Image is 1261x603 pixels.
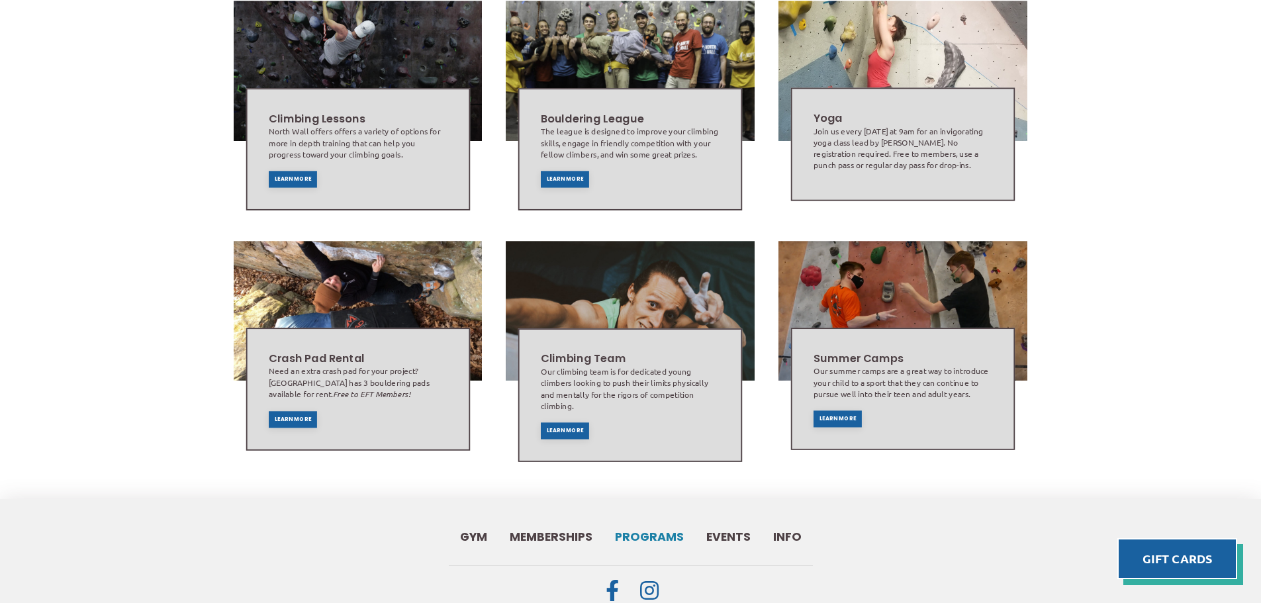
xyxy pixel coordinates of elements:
[814,125,992,170] div: Join us every [DATE] at 9am for an invigorating yoga class lead by [PERSON_NAME]. No registration...
[274,177,311,182] span: Learn More
[460,532,487,543] span: Gym
[814,365,992,399] div: Our summer camps are a great way to introduce your child to a sport that they can continue to pur...
[814,111,992,126] h2: Yoga
[510,532,592,543] span: Memberships
[819,416,857,422] span: Learn More
[604,520,695,555] a: Programs
[506,1,755,140] img: Image
[541,351,720,367] h2: Climbing Team
[449,520,498,555] a: Gym
[268,411,316,428] a: Learn More
[268,351,447,366] h2: Crash Pad Rental
[268,126,447,160] div: North Wall offers offers a variety of options for more in depth training that can help you progre...
[778,241,1029,381] img: Image
[695,520,762,555] a: Events
[541,171,589,187] a: Learn More
[762,520,813,555] a: Info
[547,177,584,182] span: Learn More
[706,532,751,543] span: Events
[274,417,311,422] span: Learn More
[814,351,992,366] h2: Summer Camps
[541,126,720,160] div: The league is designed to improve your climbing skills, engage in friendly competition with your ...
[333,388,410,399] em: Free to EFT Members!
[268,365,447,400] div: Need an extra crash pad for your project? [GEOGRAPHIC_DATA] has 3 bouldering pads available for r...
[615,532,684,543] span: Programs
[233,1,482,140] img: Image
[498,520,604,555] a: Memberships
[541,422,589,439] a: Learn More
[541,366,720,411] div: Our climbing team is for dedicated young climbers looking to push their limits physically and men...
[233,241,482,381] img: Image
[547,428,584,434] span: Learn More
[541,111,720,126] h2: Bouldering League
[773,532,802,543] span: Info
[268,171,316,187] a: Learn More
[506,241,755,381] img: Image
[778,1,1027,140] img: Image
[814,410,862,427] a: Learn More
[268,111,447,126] h2: Climbing Lessons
